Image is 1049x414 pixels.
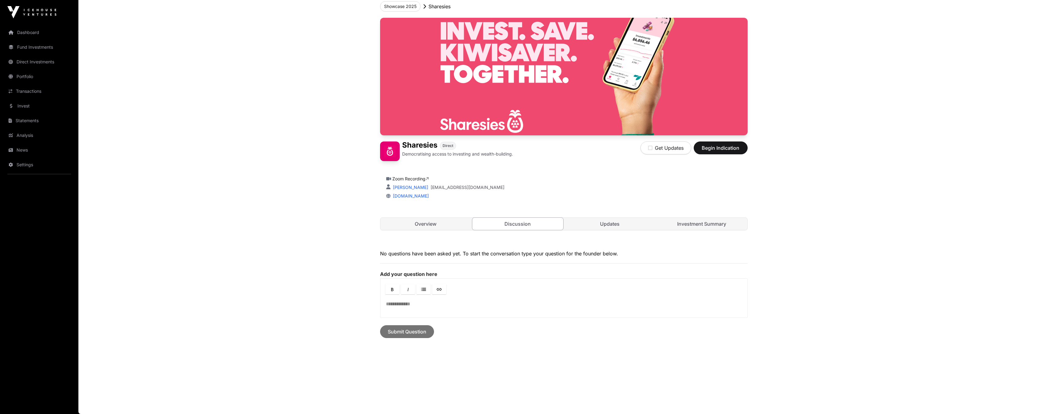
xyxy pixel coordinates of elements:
[380,1,421,12] button: Showcase 2025
[402,141,437,150] h1: Sharesies
[472,217,564,230] a: Discussion
[5,85,74,98] a: Transactions
[385,284,399,294] a: Bold
[5,55,74,69] a: Direct Investments
[1018,385,1049,414] iframe: Chat Widget
[564,218,655,230] a: Updates
[5,70,74,83] a: Portfolio
[701,144,740,152] span: Begin Indication
[5,143,74,157] a: News
[402,151,513,157] p: Democratising access to investing and wealth-building.
[5,40,74,54] a: Fund Investments
[694,148,748,154] a: Begin Indication
[401,284,415,294] a: Italic
[5,158,74,171] a: Settings
[380,250,748,257] p: No questions have been asked yet. To start the conversation type your question for the founder be...
[656,218,747,230] a: Investment Summary
[392,176,429,181] a: Zoom Recording
[7,6,56,18] img: Icehouse Ventures Logo
[380,271,748,277] label: Add your question here
[5,99,74,113] a: Invest
[391,193,429,198] a: [DOMAIN_NAME]
[428,3,451,10] p: Sharesies
[417,284,431,294] a: Lists
[5,26,74,39] a: Dashboard
[380,18,748,135] img: Sharesies
[640,141,691,154] button: Get Updates
[380,218,471,230] a: Overview
[5,129,74,142] a: Analysis
[5,114,74,127] a: Statements
[443,143,453,148] span: Direct
[392,185,428,190] a: [PERSON_NAME]
[431,184,504,190] a: [EMAIL_ADDRESS][DOMAIN_NAME]
[432,284,446,294] a: Link
[694,141,748,154] button: Begin Indication
[380,218,747,230] nav: Tabs
[380,141,400,161] img: Sharesies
